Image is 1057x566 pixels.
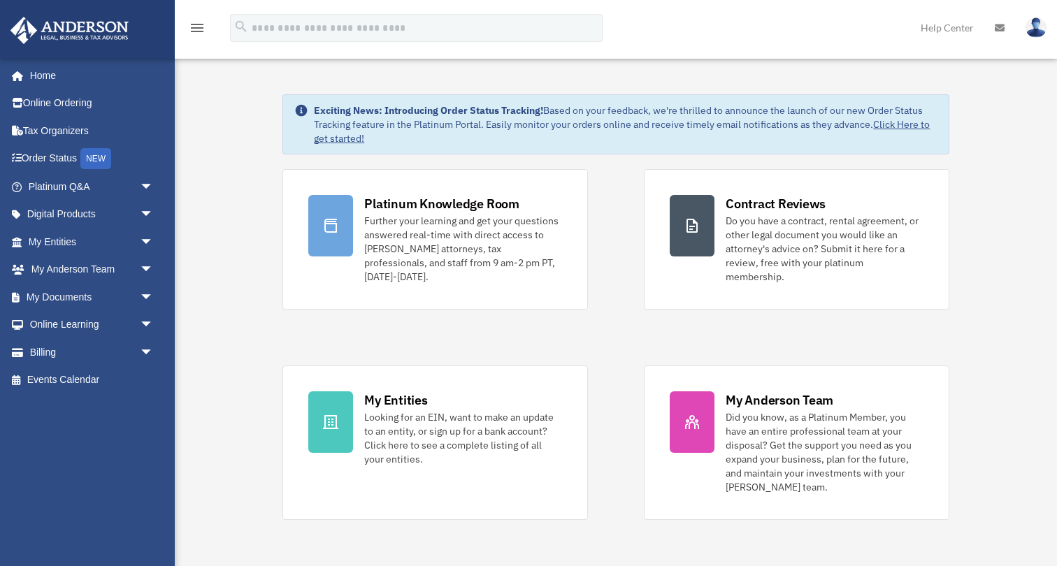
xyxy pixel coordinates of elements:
[140,256,168,284] span: arrow_drop_down
[10,338,175,366] a: Billingarrow_drop_down
[10,366,175,394] a: Events Calendar
[364,195,519,212] div: Platinum Knowledge Room
[140,173,168,201] span: arrow_drop_down
[189,24,206,36] a: menu
[314,118,930,145] a: Click Here to get started!
[10,283,175,311] a: My Documentsarrow_drop_down
[140,311,168,340] span: arrow_drop_down
[364,214,562,284] div: Further your learning and get your questions answered real-time with direct access to [PERSON_NAM...
[314,103,937,145] div: Based on your feedback, we're thrilled to announce the launch of our new Order Status Tracking fe...
[10,89,175,117] a: Online Ordering
[644,365,949,520] a: My Anderson Team Did you know, as a Platinum Member, you have an entire professional team at your...
[10,61,168,89] a: Home
[644,169,949,310] a: Contract Reviews Do you have a contract, rental agreement, or other legal document you would like...
[282,169,588,310] a: Platinum Knowledge Room Further your learning and get your questions answered real-time with dire...
[80,148,111,169] div: NEW
[726,410,923,494] div: Did you know, as a Platinum Member, you have an entire professional team at your disposal? Get th...
[140,338,168,367] span: arrow_drop_down
[314,104,543,117] strong: Exciting News: Introducing Order Status Tracking!
[10,228,175,256] a: My Entitiesarrow_drop_down
[10,256,175,284] a: My Anderson Teamarrow_drop_down
[10,173,175,201] a: Platinum Q&Aarrow_drop_down
[6,17,133,44] img: Anderson Advisors Platinum Portal
[282,365,588,520] a: My Entities Looking for an EIN, want to make an update to an entity, or sign up for a bank accoun...
[10,201,175,228] a: Digital Productsarrow_drop_down
[189,20,206,36] i: menu
[726,214,923,284] div: Do you have a contract, rental agreement, or other legal document you would like an attorney's ad...
[726,391,833,409] div: My Anderson Team
[140,228,168,256] span: arrow_drop_down
[726,195,826,212] div: Contract Reviews
[10,311,175,339] a: Online Learningarrow_drop_down
[1026,17,1047,38] img: User Pic
[140,283,168,312] span: arrow_drop_down
[233,19,249,34] i: search
[364,391,427,409] div: My Entities
[140,201,168,229] span: arrow_drop_down
[10,145,175,173] a: Order StatusNEW
[10,117,175,145] a: Tax Organizers
[364,410,562,466] div: Looking for an EIN, want to make an update to an entity, or sign up for a bank account? Click her...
